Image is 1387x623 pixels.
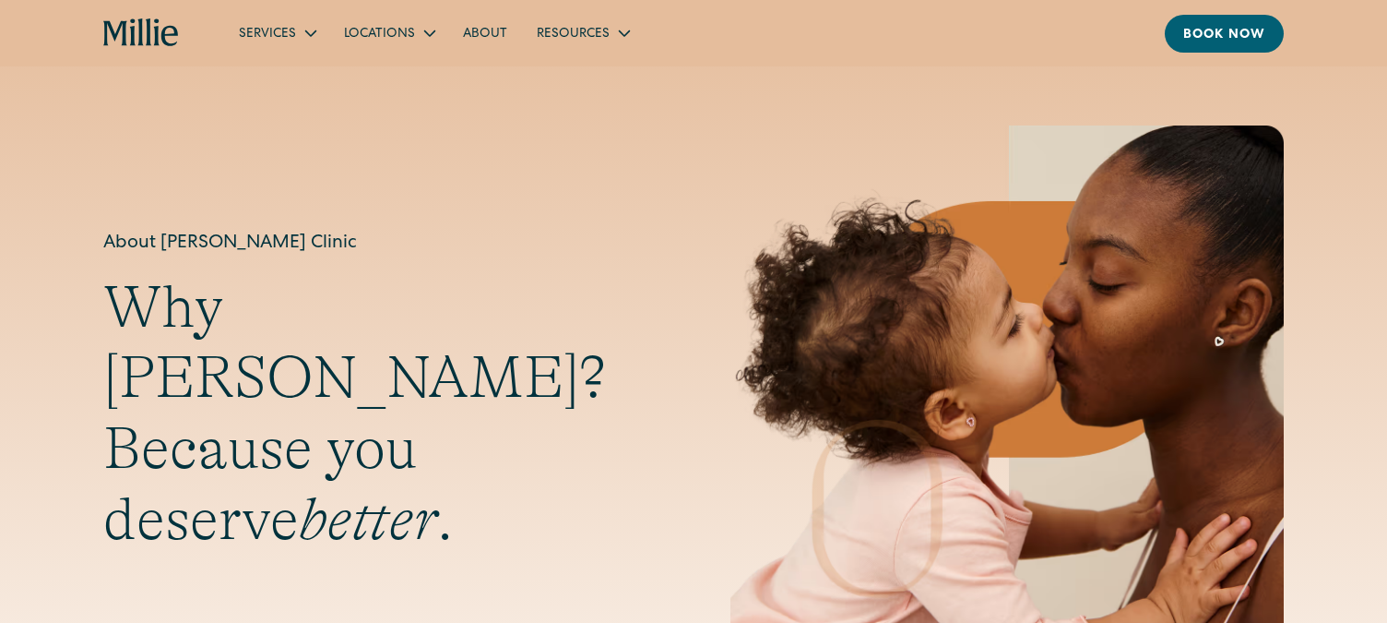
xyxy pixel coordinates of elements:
div: Services [239,25,296,44]
div: Resources [522,18,643,48]
h1: About [PERSON_NAME] Clinic [103,230,657,258]
div: Book now [1183,26,1265,45]
a: Book now [1165,15,1284,53]
div: Locations [344,25,415,44]
a: home [103,18,180,48]
div: Locations [329,18,448,48]
em: better [299,486,437,553]
div: Services [224,18,329,48]
a: About [448,18,522,48]
div: Resources [537,25,610,44]
h2: Why [PERSON_NAME]? Because you deserve . [103,272,657,556]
